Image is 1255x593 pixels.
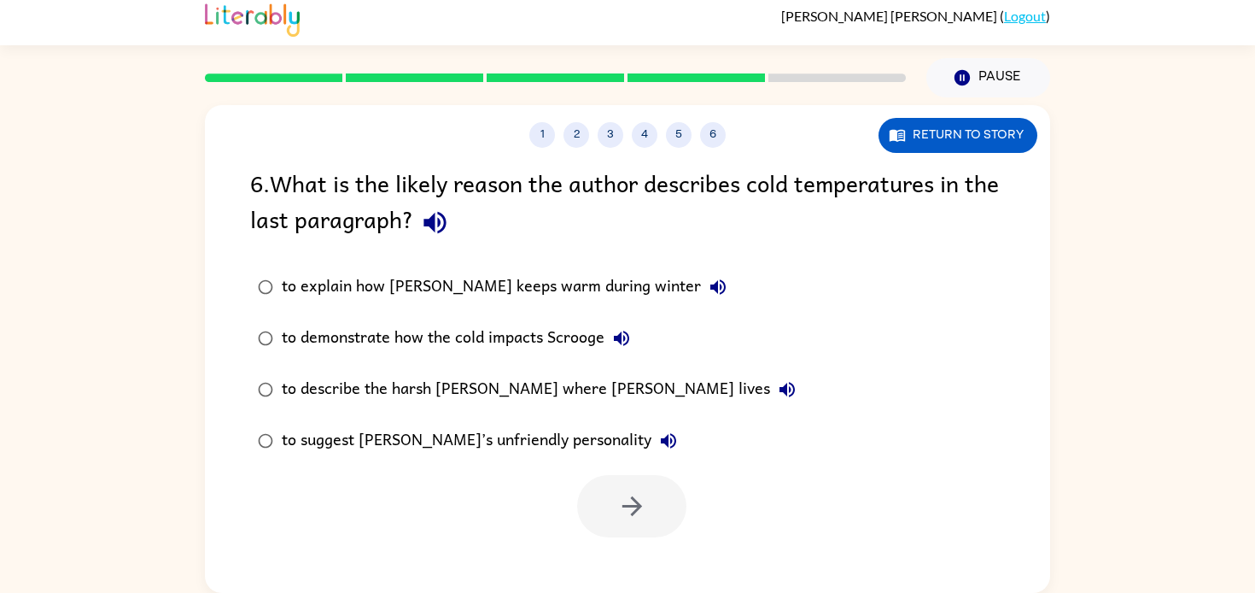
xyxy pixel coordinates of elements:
div: to demonstrate how the cold impacts Scrooge [282,321,639,355]
button: to demonstrate how the cold impacts Scrooge [604,321,639,355]
div: ( ) [781,8,1050,24]
div: to suggest [PERSON_NAME]’s unfriendly personality [282,424,686,458]
button: 1 [529,122,555,148]
button: to describe the harsh [PERSON_NAME] where [PERSON_NAME] lives [770,373,804,407]
button: 5 [666,122,692,148]
button: 3 [598,122,623,148]
button: 4 [632,122,657,148]
div: to describe the harsh [PERSON_NAME] where [PERSON_NAME] lives [282,373,804,407]
button: 6 [700,122,726,148]
button: to suggest [PERSON_NAME]’s unfriendly personality [651,424,686,458]
div: 6 . What is the likely reason the author describes cold temperatures in the last paragraph? [250,165,1005,244]
button: Pause [926,58,1050,97]
a: Logout [1004,8,1046,24]
span: [PERSON_NAME] [PERSON_NAME] [781,8,1000,24]
div: to explain how [PERSON_NAME] keeps warm during winter [282,270,735,304]
button: Return to story [878,118,1037,153]
button: to explain how [PERSON_NAME] keeps warm during winter [701,270,735,304]
button: 2 [563,122,589,148]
